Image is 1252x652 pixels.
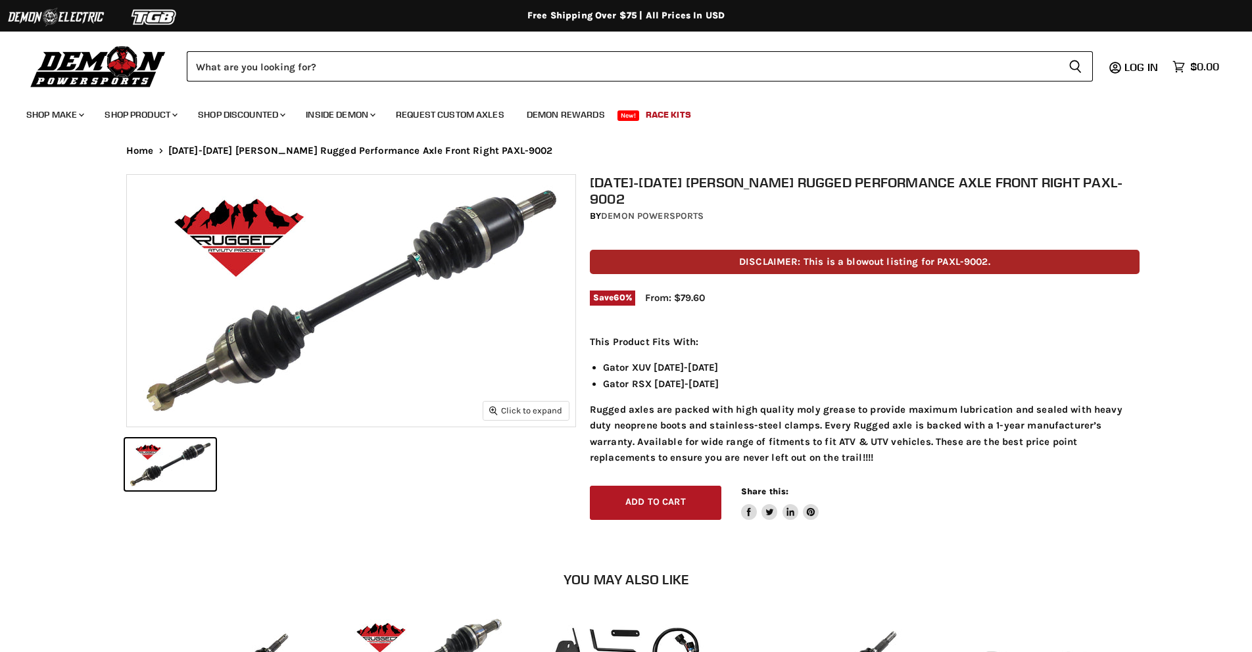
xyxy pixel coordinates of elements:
[1166,57,1226,76] a: $0.00
[105,5,204,30] img: TGB Logo 2
[636,101,701,128] a: Race Kits
[614,292,625,302] span: 60
[1058,51,1093,81] button: Search
[625,496,686,507] span: Add to cart
[590,334,1140,466] div: Rugged axles are packed with high quality moly grease to provide maximum lubrication and sealed w...
[16,101,92,128] a: Shop Make
[100,145,1152,156] nav: Breadcrumbs
[590,486,721,521] button: Add to cart
[517,101,615,128] a: Demon Rewards
[590,334,1140,350] p: This Product Fits With:
[590,174,1140,207] h1: [DATE]-[DATE] [PERSON_NAME] Rugged Performance Axle Front Right PAXL-9002
[7,5,105,30] img: Demon Electric Logo 2
[590,209,1140,223] div: by
[489,406,562,415] span: Click to expand
[126,572,1126,587] h2: You may also like
[188,101,293,128] a: Shop Discounted
[187,51,1058,81] input: Search
[296,101,383,128] a: Inside Demon
[483,402,569,419] button: Click to expand
[187,51,1093,81] form: Product
[603,360,1140,375] li: Gator XUV [DATE]-[DATE]
[168,145,553,156] span: [DATE]-[DATE] [PERSON_NAME] Rugged Performance Axle Front Right PAXL-9002
[741,486,788,496] span: Share this:
[95,101,185,128] a: Shop Product
[125,438,216,490] button: 2011-2022 John Deere Rugged Performance Axle Front Right PAXL-9002 thumbnail
[1119,61,1166,73] a: Log in
[100,10,1152,22] div: Free Shipping Over $75 | All Prices In USD
[1124,60,1158,74] span: Log in
[126,145,154,156] a: Home
[590,291,635,305] span: Save %
[601,210,704,221] a: Demon Powersports
[741,486,819,521] aside: Share this:
[1190,60,1219,73] span: $0.00
[26,43,170,89] img: Demon Powersports
[386,101,514,128] a: Request Custom Axles
[590,250,1140,274] p: DISCLAIMER: This is a blowout listing for PAXL-9002.
[16,96,1216,128] ul: Main menu
[127,175,575,427] img: 2011-2022 John Deere Rugged Performance Axle Front Right PAXL-9002
[617,110,640,121] span: New!
[603,376,1140,392] li: Gator RSX [DATE]-[DATE]
[645,292,705,304] span: From: $79.60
